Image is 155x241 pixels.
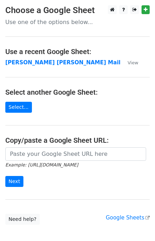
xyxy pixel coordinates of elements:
[128,60,138,65] small: View
[5,88,150,96] h4: Select another Google Sheet:
[5,147,146,161] input: Paste your Google Sheet URL here
[5,162,78,167] small: Example: [URL][DOMAIN_NAME]
[5,176,23,187] input: Next
[5,136,150,145] h4: Copy/paste a Google Sheet URL:
[5,47,150,56] h4: Use a recent Google Sheet:
[5,59,121,66] a: [PERSON_NAME] [PERSON_NAME] Mail
[5,102,32,113] a: Select...
[5,214,40,225] a: Need help?
[5,18,150,26] p: Use one of the options below...
[121,59,138,66] a: View
[5,5,150,16] h3: Choose a Google Sheet
[106,214,150,221] a: Google Sheets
